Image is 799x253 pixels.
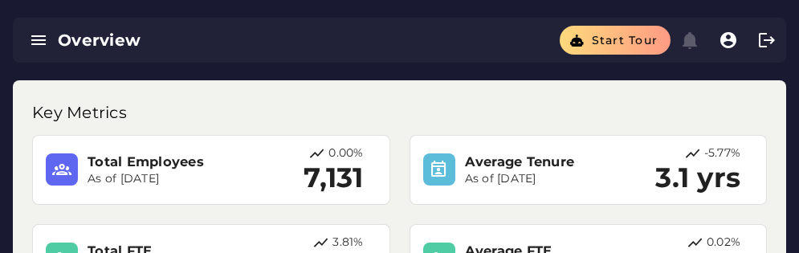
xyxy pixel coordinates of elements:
[590,33,658,47] span: Start tour
[332,235,363,251] p: 3.81%
[32,100,130,125] p: Key Metrics
[58,29,309,51] div: Overview
[655,162,740,194] h2: 3.1 yrs
[328,145,363,162] p: 0.00%
[304,162,363,194] h2: 7,131
[704,145,741,162] p: -5.77%
[560,26,671,55] button: Start tour
[707,235,740,251] p: 0.02%
[88,171,253,187] p: As of [DATE]
[465,153,630,171] h3: Average Tenure
[88,153,253,171] h3: Total Employees
[465,171,630,187] p: As of [DATE]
